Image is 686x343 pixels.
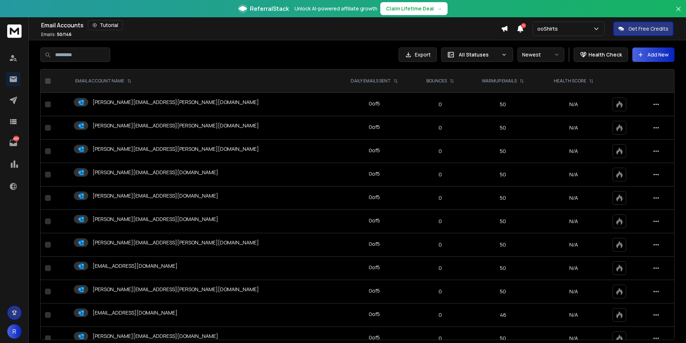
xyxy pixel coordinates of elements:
[7,324,22,339] button: R
[467,93,539,116] td: 50
[418,265,462,272] p: 0
[380,2,448,15] button: Claim Lifetime Deal→
[93,309,178,316] p: [EMAIL_ADDRESS][DOMAIN_NAME]
[369,100,380,107] div: 0 of 5
[437,5,442,12] span: →
[93,216,218,223] p: [PERSON_NAME][EMAIL_ADDRESS][DOMAIN_NAME]
[418,241,462,248] p: 0
[93,192,218,199] p: [PERSON_NAME][EMAIL_ADDRESS][DOMAIN_NAME]
[543,194,604,202] p: N/A
[543,241,604,248] p: N/A
[57,31,72,37] span: 50 / 146
[88,20,123,30] button: Tutorial
[543,101,604,108] p: N/A
[418,148,462,155] p: 0
[543,311,604,319] p: N/A
[418,101,462,108] p: 0
[467,186,539,210] td: 50
[93,333,218,340] p: [PERSON_NAME][EMAIL_ADDRESS][DOMAIN_NAME]
[93,286,259,293] p: [PERSON_NAME][EMAIL_ADDRESS][PERSON_NAME][DOMAIN_NAME]
[467,163,539,186] td: 50
[467,257,539,280] td: 50
[543,148,604,155] p: N/A
[426,78,447,84] p: BOUNCES
[369,287,380,294] div: 0 of 5
[467,140,539,163] td: 50
[399,48,437,62] button: Export
[93,99,259,106] p: [PERSON_NAME][EMAIL_ADDRESS][PERSON_NAME][DOMAIN_NAME]
[250,4,289,13] span: ReferralStack
[632,48,674,62] button: Add New
[613,22,673,36] button: Get Free Credits
[93,122,259,129] p: [PERSON_NAME][EMAIL_ADDRESS][PERSON_NAME][DOMAIN_NAME]
[369,170,380,177] div: 0 of 5
[369,123,380,131] div: 0 of 5
[93,145,259,153] p: [PERSON_NAME][EMAIL_ADDRESS][PERSON_NAME][DOMAIN_NAME]
[369,194,380,201] div: 0 of 5
[543,124,604,131] p: N/A
[41,20,501,30] div: Email Accounts
[537,25,561,32] p: ooShirts
[459,51,498,58] p: All Statuses
[93,262,178,270] p: [EMAIL_ADDRESS][DOMAIN_NAME]
[517,48,564,62] button: Newest
[369,311,380,318] div: 0 of 5
[351,78,391,84] p: DAILY EMAILS SENT
[6,136,21,150] a: 4697
[418,288,462,295] p: 0
[554,78,586,84] p: HEALTH SCORE
[418,311,462,319] p: 0
[543,171,604,178] p: N/A
[418,335,462,342] p: 0
[41,32,72,37] p: Emails :
[75,78,131,84] div: EMAIL ACCOUNT NAME
[418,218,462,225] p: 0
[467,210,539,233] td: 50
[369,240,380,248] div: 0 of 5
[418,194,462,202] p: 0
[628,25,668,32] p: Get Free Credits
[418,171,462,178] p: 0
[482,78,517,84] p: WARMUP EMAILS
[369,217,380,224] div: 0 of 5
[543,288,604,295] p: N/A
[674,4,683,22] button: Close banner
[93,239,259,246] p: [PERSON_NAME][EMAIL_ADDRESS][PERSON_NAME][DOMAIN_NAME]
[543,265,604,272] p: N/A
[369,334,380,341] div: 0 of 5
[369,264,380,271] div: 0 of 5
[467,303,539,327] td: 46
[467,116,539,140] td: 50
[543,218,604,225] p: N/A
[93,169,218,176] p: [PERSON_NAME][EMAIL_ADDRESS][DOMAIN_NAME]
[467,233,539,257] td: 50
[295,5,377,12] p: Unlock AI-powered affiliate growth
[543,335,604,342] p: N/A
[467,280,539,303] td: 50
[418,124,462,131] p: 0
[369,147,380,154] div: 0 of 5
[13,136,19,141] p: 4697
[574,48,628,62] button: Health Check
[521,23,526,28] span: 11
[588,51,622,58] p: Health Check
